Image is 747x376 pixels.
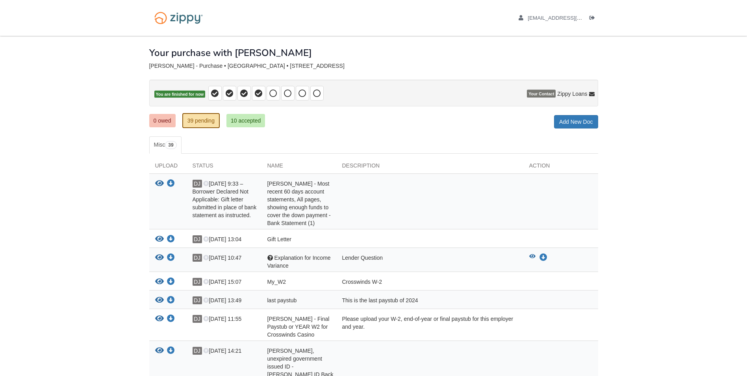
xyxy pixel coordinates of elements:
button: View Explanation for Income Variance [529,254,536,262]
a: 10 accepted [226,114,265,127]
a: Download last paystub [167,298,175,304]
div: Description [336,162,523,173]
button: View Jamaal Jackson - Valid, unexpired government issued ID - Jamaal ID Back [155,347,164,355]
span: Your Contact [527,90,556,98]
span: [DATE] 13:49 [203,297,241,303]
span: DJ [193,180,202,188]
span: Zippy Loans [557,90,587,98]
div: This is the last paystub of 2024 [336,296,523,307]
div: Status [187,162,261,173]
span: DJ [193,347,202,355]
span: DJ [193,315,202,323]
span: My_W2 [267,279,286,285]
span: 39 [165,141,176,149]
div: Name [261,162,336,173]
div: Action [523,162,598,173]
span: DJ [193,296,202,304]
a: Download My_W2 [167,279,175,285]
a: Download Explanation for Income Variance [539,255,547,261]
button: View Explanation for Income Variance [155,254,164,262]
a: Download Explanation for Income Variance [167,255,175,261]
a: Misc [149,136,182,154]
a: 0 owed [149,114,176,127]
button: View DaSharion Jackson - Most recent 60 days account statements, All pages, showing enough funds ... [155,180,164,188]
span: [PERSON_NAME] - Final Paystub or YEAR W2 for Crosswinds Casino [267,316,330,338]
a: Log out [589,15,598,23]
button: View last paystub [155,296,164,305]
div: Please upload your W-2, end-of-year or final paystub for this employer and year. [336,315,523,339]
div: Crosswinds W-2 [336,278,523,288]
a: Download Gift Letter [167,236,175,243]
span: Gift Letter [267,236,291,242]
div: Upload [149,162,187,173]
span: [DATE] 9:33 – Borrower Declared Not Applicable: Gift letter submitted in place of bank statement ... [193,181,257,218]
div: [PERSON_NAME] - Purchase • [GEOGRAPHIC_DATA] • [STREET_ADDRESS] [149,63,598,69]
button: View DaSharion Jackson - Final Paystub or YEAR W2 for Crosswinds Casino [155,315,164,323]
span: DJ [193,254,202,262]
a: Download DaSharion Jackson - Most recent 60 days account statements, All pages, showing enough fu... [167,181,175,187]
img: Logo [149,8,208,28]
a: edit profile [519,15,618,23]
span: You are finished for now [154,91,206,98]
span: [DATE] 11:55 [203,316,241,322]
span: [DATE] 10:47 [203,255,241,261]
a: Add New Doc [554,115,598,128]
button: View Gift Letter [155,235,164,244]
span: last paystub [267,297,297,303]
a: Download Jamaal Jackson - Valid, unexpired government issued ID - Jamaal ID Back [167,348,175,354]
span: [DATE] 13:04 [203,236,241,242]
h1: Your purchase with [PERSON_NAME] [149,48,312,58]
a: 39 pending [182,113,220,128]
span: DJ [193,278,202,286]
button: View My_W2 [155,278,164,286]
a: Download DaSharion Jackson - Final Paystub or YEAR W2 for Crosswinds Casino [167,316,175,322]
span: [PERSON_NAME] - Most recent 60 days account statements, All pages, showing enough funds to cover ... [267,181,331,226]
span: Explanation for Income Variance [267,255,331,269]
div: Lender Question [336,254,523,270]
span: dsmith012698@gmail.com [528,15,618,21]
span: DJ [193,235,202,243]
span: [DATE] 15:07 [203,279,241,285]
span: [DATE] 14:21 [203,348,241,354]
